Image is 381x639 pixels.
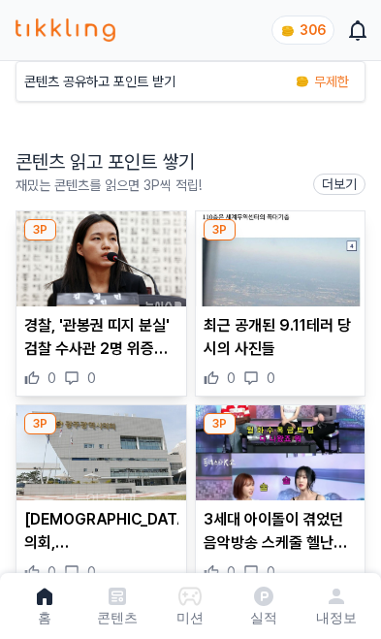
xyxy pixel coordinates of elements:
div: 3P 광주시의회, 산불 피해 성금 예산 집행 논란 해명···"법령 위반 아냐" [DEMOGRAPHIC_DATA]의회, [DEMOGRAPHIC_DATA] 피해 성금 예산 집행 ... [16,404,187,591]
button: 미션 [154,581,227,631]
a: 홈 [8,581,80,631]
span: 0 [227,562,236,582]
div: 3P [204,413,236,434]
div: 3P 경찰, '관봉권 띠지 분실' 검찰 수사관 2명 위증혐의 수사 착수 경찰, '관봉권 띠지 분실' 검찰 수사관 2명 위증혐의 수사 착수 0 0 [16,210,187,397]
a: 더보기 [313,174,365,195]
img: 경찰, '관봉권 띠지 분실' 검찰 수사관 2명 위증혐의 수사 착수 [16,211,186,306]
span: 0 [87,368,96,388]
div: 3P 3세대 아이돌이 겪었던 음악방송 스케줄 헬난이도 3세대 아이돌이 겪었던 음악방송 스케줄 헬난이도 0 0 [195,404,366,591]
span: 0 [267,368,275,388]
a: 콘텐츠 공유하고 포인트 받기 coin 무제한 [16,61,365,102]
span: 0 [267,562,275,582]
p: 콘텐츠 [97,608,138,627]
p: 홈 [38,608,51,627]
img: 미션 [178,585,202,608]
p: 실적 [250,608,277,627]
div: 3P [24,413,56,434]
img: coin [280,23,296,39]
a: 실적 [227,581,300,631]
h2: 콘텐츠 읽고 포인트 쌓기 [16,148,202,176]
a: 내정보 [301,581,373,631]
p: 콘텐츠 공유하고 포인트 받기 [24,72,175,91]
img: 최근 공개된 9.11테러 당시의 사진들 [196,211,365,306]
p: 미션 [176,608,204,627]
span: 0 [48,368,56,388]
span: 0 [87,562,96,582]
div: 3P 최근 공개된 9.11테러 당시의 사진들 최근 공개된 9.11테러 당시의 사진들 0 0 [195,210,366,397]
p: 내정보 [316,608,357,627]
p: 최근 공개된 9.11테러 당시의 사진들 [204,314,358,361]
p: 경찰, '관봉권 띠지 분실' 검찰 수사관 2명 위증혐의 수사 착수 [24,314,178,361]
img: 3세대 아이돌이 겪었던 음악방송 스케줄 헬난이도 [196,405,365,500]
span: 0 [227,368,236,388]
span: 무제한 [314,72,349,91]
p: [DEMOGRAPHIC_DATA]의회, [DEMOGRAPHIC_DATA] 피해 성금 예산 집행 논란 해명···"법령 위반 아냐" [24,508,178,555]
div: 3P [24,219,56,240]
a: 콘텐츠 [80,581,153,631]
img: 티끌링 [16,18,115,42]
p: 3세대 아이돌이 겪었던 음악방송 스케줄 헬난이도 [204,508,358,555]
p: 재밌는 콘텐츠를 읽으면 3P씩 적립! [16,176,202,195]
span: 0 [48,562,56,582]
span: 306 [300,22,326,38]
img: 광주시의회, 산불 피해 성금 예산 집행 논란 해명···"법령 위반 아냐" [16,405,186,500]
img: coin [295,74,310,89]
div: 3P [204,219,236,240]
a: coin 306 [271,16,331,45]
